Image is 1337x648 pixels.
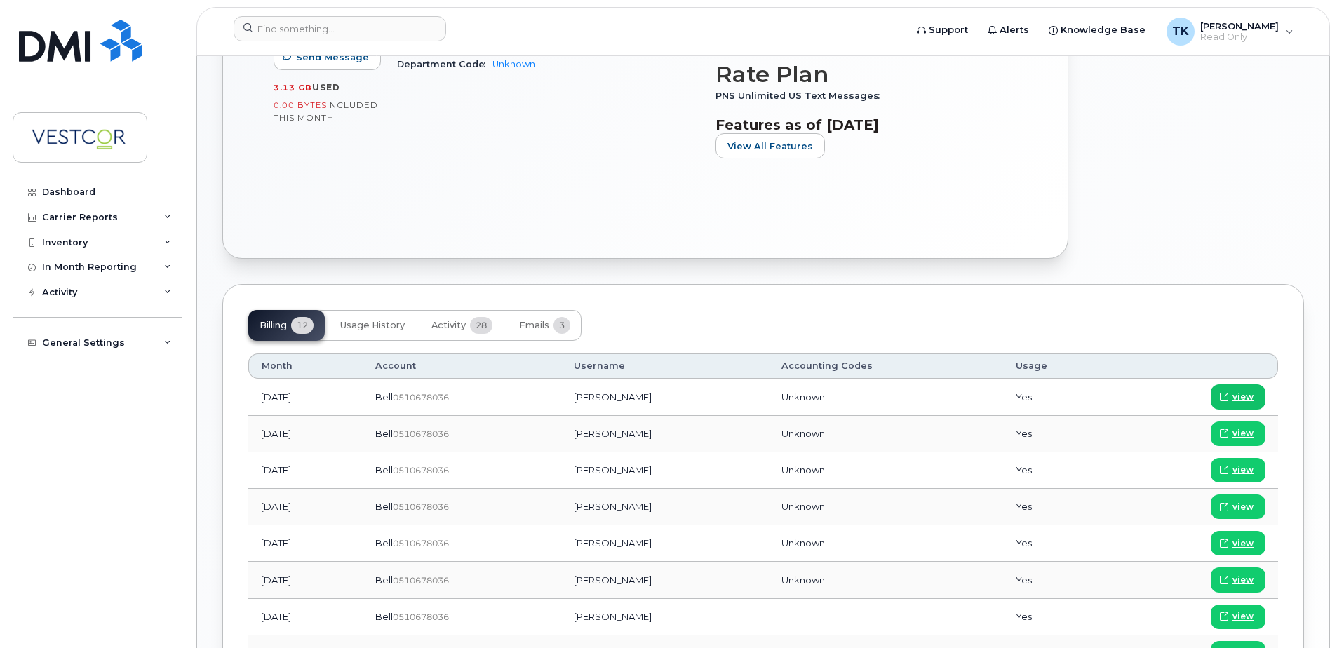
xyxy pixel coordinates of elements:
[1211,494,1265,519] a: view
[470,317,492,334] span: 28
[248,452,363,489] td: [DATE]
[1172,23,1189,40] span: TK
[393,612,449,622] span: 0510678036
[393,428,449,439] span: 0510678036
[1200,20,1279,32] span: [PERSON_NAME]
[375,464,393,475] span: Bell
[781,537,825,548] span: Unknown
[248,416,363,452] td: [DATE]
[1003,599,1117,635] td: Yes
[393,465,449,475] span: 0510678036
[769,353,1003,379] th: Accounting Codes
[431,320,466,331] span: Activity
[1003,562,1117,598] td: Yes
[1003,452,1117,489] td: Yes
[1211,567,1265,592] a: view
[248,489,363,525] td: [DATE]
[1211,421,1265,446] a: view
[363,353,562,379] th: Account
[1003,416,1117,452] td: Yes
[1200,32,1279,43] span: Read Only
[1232,501,1254,513] span: view
[561,379,769,415] td: [PERSON_NAME]
[1061,23,1145,37] span: Knowledge Base
[907,16,978,44] a: Support
[393,392,449,403] span: 0510678036
[393,538,449,548] span: 0510678036
[1003,379,1117,415] td: Yes
[375,391,393,403] span: Bell
[393,575,449,586] span: 0510678036
[1232,537,1254,550] span: view
[375,428,393,439] span: Bell
[561,489,769,525] td: [PERSON_NAME]
[248,525,363,562] td: [DATE]
[781,391,825,403] span: Unknown
[375,501,393,512] span: Bell
[1232,391,1254,403] span: view
[781,464,825,475] span: Unknown
[1211,384,1265,409] a: view
[1232,574,1254,586] span: view
[375,574,393,586] span: Bell
[1211,531,1265,555] a: view
[1039,16,1155,44] a: Knowledge Base
[561,525,769,562] td: [PERSON_NAME]
[715,116,1017,133] h3: Features as of [DATE]
[1232,464,1254,476] span: view
[561,599,769,635] td: [PERSON_NAME]
[781,574,825,586] span: Unknown
[375,611,393,622] span: Bell
[1157,18,1303,46] div: Thomas Keating
[727,140,813,153] span: View All Features
[248,599,363,635] td: [DATE]
[1000,23,1029,37] span: Alerts
[274,83,312,93] span: 3.13 GB
[561,562,769,598] td: [PERSON_NAME]
[248,562,363,598] td: [DATE]
[978,16,1039,44] a: Alerts
[519,320,549,331] span: Emails
[561,416,769,452] td: [PERSON_NAME]
[274,45,381,70] button: Send Message
[715,90,887,101] span: PNS Unlimited US Text Messages
[248,379,363,415] td: [DATE]
[715,62,1017,87] h3: Rate Plan
[715,133,825,158] button: View All Features
[1232,610,1254,623] span: view
[274,100,327,110] span: 0.00 Bytes
[1003,525,1117,562] td: Yes
[312,82,340,93] span: used
[397,59,492,69] span: Department Code
[1003,353,1117,379] th: Usage
[375,537,393,548] span: Bell
[340,320,405,331] span: Usage History
[553,317,570,334] span: 3
[1211,605,1265,629] a: view
[393,501,449,512] span: 0510678036
[561,452,769,489] td: [PERSON_NAME]
[781,428,825,439] span: Unknown
[1003,489,1117,525] td: Yes
[1211,458,1265,482] a: view
[929,23,968,37] span: Support
[1232,427,1254,440] span: view
[781,501,825,512] span: Unknown
[234,16,446,41] input: Find something...
[561,353,769,379] th: Username
[248,353,363,379] th: Month
[492,59,535,69] a: Unknown
[296,50,369,64] span: Send Message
